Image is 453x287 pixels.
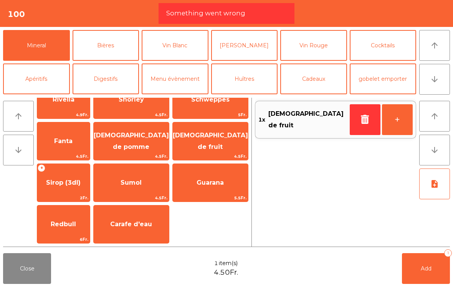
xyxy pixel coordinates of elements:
[37,194,90,202] span: 2Fr.
[430,41,439,50] i: arrow_upward
[121,179,142,186] span: Sumol
[280,63,347,94] button: Cadeaux
[191,96,230,103] span: Schweppes
[173,111,248,118] span: 5Fr.
[3,30,70,61] button: Mineral
[173,194,248,202] span: 5.5Fr.
[350,63,417,94] button: gobelet emporter
[430,75,439,84] i: arrow_downward
[419,64,450,95] button: arrow_downward
[421,265,432,272] span: Add
[430,179,439,189] i: note_add
[430,145,439,155] i: arrow_downward
[94,153,169,160] span: 4.5Fr.
[219,259,238,267] span: item(s)
[51,220,76,228] span: Redbull
[419,135,450,165] button: arrow_downward
[430,112,439,121] i: arrow_upward
[37,111,90,118] span: 4.9Fr.
[268,108,347,132] span: [DEMOGRAPHIC_DATA] de fruit
[94,111,169,118] span: 4.5Fr.
[211,30,278,61] button: [PERSON_NAME]
[173,153,248,160] span: 4.5Fr.
[37,236,90,243] span: 6Fr.
[14,112,23,121] i: arrow_upward
[211,63,278,94] button: Huîtres
[46,179,81,186] span: Sirop (3dl)
[3,135,34,165] button: arrow_downward
[258,108,265,132] span: 1x
[8,8,25,20] h4: 100
[280,30,347,61] button: Vin Rouge
[173,132,248,150] span: [DEMOGRAPHIC_DATA] de fruit
[350,30,417,61] button: Cocktails
[142,30,208,61] button: Vin Blanc
[3,101,34,132] button: arrow_upward
[73,63,139,94] button: Digestifs
[37,153,90,160] span: 4.5Fr.
[38,164,45,172] span: +
[94,194,169,202] span: 4.5Fr.
[419,30,450,61] button: arrow_upward
[402,253,450,284] button: Add1
[142,63,208,94] button: Menu évènement
[54,137,73,145] span: Fanta
[419,169,450,199] button: note_add
[382,104,413,135] button: +
[73,30,139,61] button: Bières
[3,253,51,284] button: Close
[53,96,74,103] span: Rivella
[444,249,452,257] div: 1
[3,63,70,94] button: Apéritifs
[419,101,450,132] button: arrow_upward
[214,259,218,267] span: 1
[166,8,245,18] span: Something went wrong
[119,96,144,103] span: Shorley
[94,132,169,150] span: [DEMOGRAPHIC_DATA] de pomme
[14,145,23,155] i: arrow_downward
[214,267,238,278] span: 4.50Fr.
[197,179,224,186] span: Guarana
[110,220,152,228] span: Carafe d'eau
